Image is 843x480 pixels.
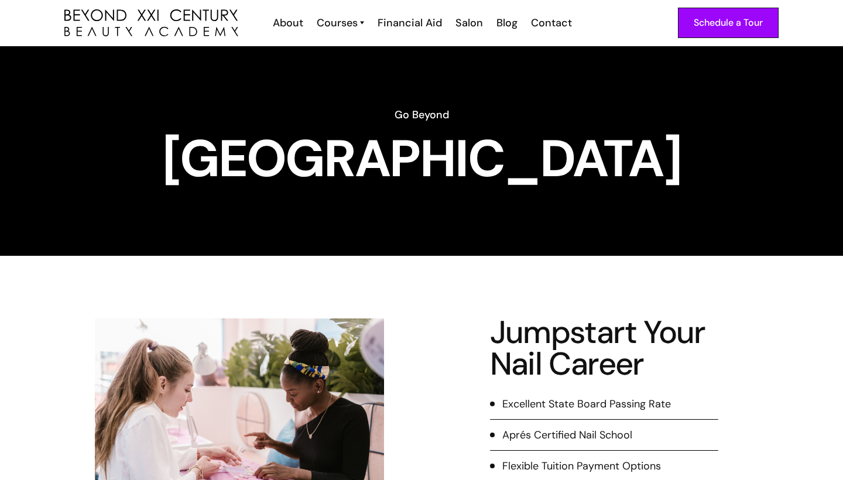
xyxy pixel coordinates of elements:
a: About [265,15,309,30]
a: Blog [489,15,523,30]
a: Schedule a Tour [678,8,779,38]
div: About [273,15,303,30]
a: Financial Aid [370,15,448,30]
a: Contact [523,15,578,30]
strong: [GEOGRAPHIC_DATA] [162,125,681,192]
h6: Go Beyond [64,107,779,122]
a: Courses [317,15,364,30]
a: Salon [448,15,489,30]
div: Blog [496,15,518,30]
div: Schedule a Tour [694,15,763,30]
h2: Jumpstart Your Nail Career [490,317,718,380]
img: beyond 21st century beauty academy logo [64,9,238,37]
div: Courses [317,15,358,30]
div: Flexible Tuition Payment Options [502,458,661,474]
div: Salon [455,15,483,30]
div: Aprés Certified Nail School [502,427,632,443]
div: Financial Aid [378,15,442,30]
a: home [64,9,238,37]
div: Contact [531,15,572,30]
div: Excellent State Board Passing Rate [502,396,671,412]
